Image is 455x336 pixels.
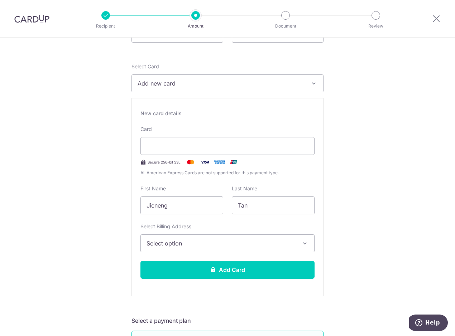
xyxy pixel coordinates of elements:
span: Select option [147,239,296,248]
button: Add new card [131,74,324,92]
img: Mastercard [183,158,198,166]
label: Last Name [232,185,257,192]
label: Select Billing Address [140,223,191,230]
iframe: Opens a widget where you can find more information [409,315,448,332]
span: Secure 256-bit SSL [148,159,181,165]
p: Review [349,23,402,30]
img: .alt.unionpay [226,158,241,166]
button: Add Card [140,261,315,279]
h5: Select a payment plan [131,316,324,325]
img: CardUp [14,14,49,23]
img: .alt.amex [212,158,226,166]
label: Card [140,126,152,133]
p: Amount [169,23,222,30]
label: First Name [140,185,166,192]
div: New card details [140,110,315,117]
span: All American Express Cards are not supported for this payment type. [140,169,315,176]
img: Visa [198,158,212,166]
span: Add new card [138,79,305,88]
button: Select option [140,234,315,252]
span: translation missing: en.payables.payment_networks.credit_card.summary.labels.select_card [131,63,159,69]
input: Cardholder First Name [140,196,223,214]
p: Recipient [79,23,132,30]
iframe: Secure card payment input frame [147,142,308,150]
input: Cardholder Last Name [232,196,315,214]
p: Document [259,23,312,30]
